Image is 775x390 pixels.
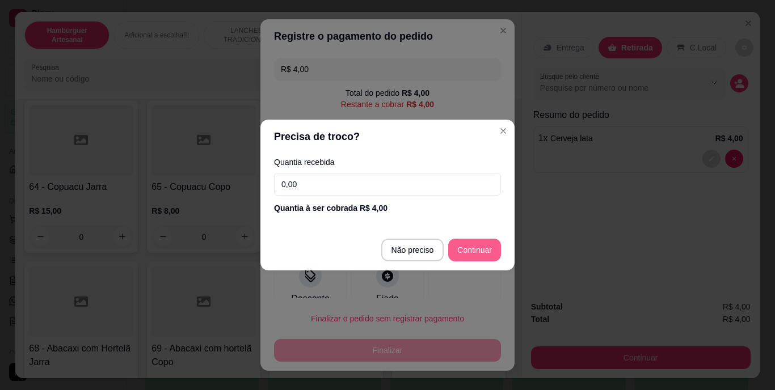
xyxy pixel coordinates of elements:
header: Precisa de troco? [260,120,515,154]
div: Quantia à ser cobrada R$ 4,00 [274,202,501,214]
button: Continuar [448,239,501,261]
button: Não preciso [381,239,444,261]
button: Close [494,122,512,140]
label: Quantia recebida [274,158,501,166]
